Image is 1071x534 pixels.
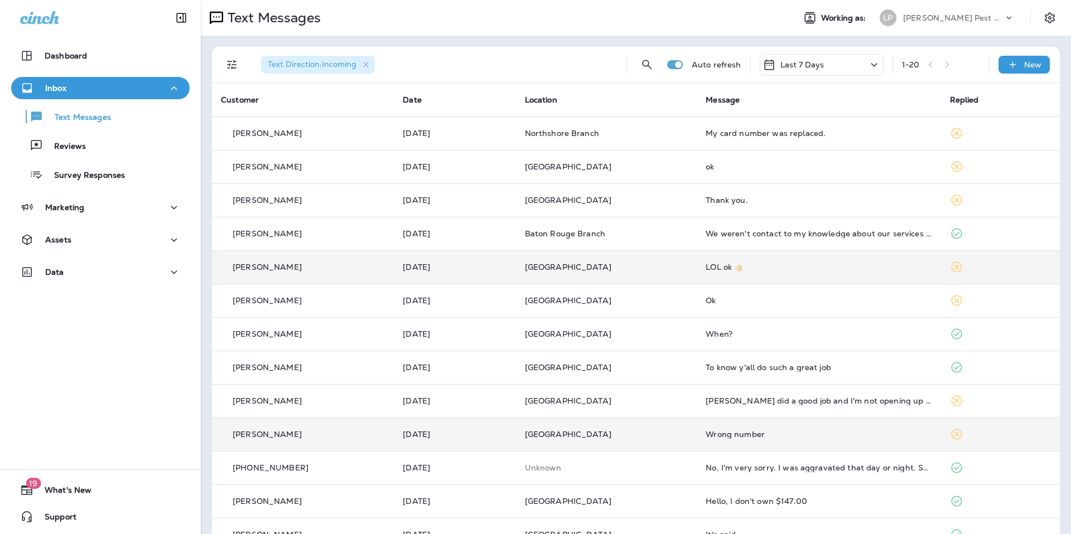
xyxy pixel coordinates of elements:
button: Marketing [11,196,190,219]
button: Data [11,261,190,283]
p: Marketing [45,203,84,212]
p: This customer does not have a last location and the phone number they messaged is not assigned to... [525,463,688,472]
div: LOL ok 👍🏻 [706,263,932,271]
span: [GEOGRAPHIC_DATA] [525,396,611,406]
p: Sep 9, 2025 12:26 PM [403,296,506,305]
button: Inbox [11,77,190,99]
p: Auto refresh [692,60,741,69]
div: Wrong number [706,430,932,439]
div: We weren't contact to my knowledge about our services till I reached out, only to be made aware w... [706,229,932,238]
button: Support [11,506,190,528]
p: [PERSON_NAME] [233,129,302,138]
div: Josh did a good job and I'm not opening up a google account. I will tip him next time. Thanks. [706,396,932,405]
div: To know y'all do such a great job [706,363,932,372]
p: [PERSON_NAME] [233,263,302,271]
p: [PHONE_NUMBER] [233,463,308,472]
button: Text Messages [11,105,190,128]
span: Working as: [821,13,869,23]
span: Support [33,512,76,526]
div: No, I'm very sorry. I was aggravated that day or night. Someone just came the other day and got u... [706,463,932,472]
span: [GEOGRAPHIC_DATA] [525,496,611,506]
p: Sep 9, 2025 03:56 PM [403,229,506,238]
div: ok [706,162,932,171]
p: [PERSON_NAME] [233,162,302,171]
div: Ok [706,296,932,305]
span: Baton Rouge Branch [525,229,606,239]
span: 19 [26,478,41,489]
p: [PERSON_NAME] Pest Control [903,13,1004,22]
p: Text Messages [223,9,321,26]
span: [GEOGRAPHIC_DATA] [525,195,611,205]
span: Message [706,95,740,105]
button: Assets [11,229,190,251]
div: Thank you. [706,196,932,205]
span: Date [403,95,422,105]
p: Sep 9, 2025 06:37 PM [403,162,506,171]
p: Data [45,268,64,276]
button: Collapse Sidebar [166,7,197,29]
p: Reviews [43,142,86,152]
p: Text Messages [44,113,111,123]
p: New [1024,60,1041,69]
p: Sep 9, 2025 11:20 AM [403,329,506,338]
span: Location [525,95,557,105]
p: Sep 5, 2025 01:43 PM [403,497,506,506]
p: [PERSON_NAME] [233,430,302,439]
p: [PERSON_NAME] [233,396,302,405]
button: Survey Responses [11,163,190,186]
p: [PERSON_NAME] [233,497,302,506]
p: [PERSON_NAME] [233,296,302,305]
div: Text Direction:Incoming [261,56,375,74]
span: [GEOGRAPHIC_DATA] [525,329,611,339]
p: Survey Responses [43,171,125,181]
div: Hello, I don't own $147.00 [706,497,932,506]
button: Dashboard [11,45,190,67]
div: When? [706,329,932,338]
p: Dashboard [45,51,87,60]
p: Sep 10, 2025 09:01 AM [403,129,506,138]
p: [PERSON_NAME] [233,329,302,338]
button: Filters [221,54,243,76]
span: What's New [33,486,91,499]
span: Customer [221,95,259,105]
p: [PERSON_NAME] [233,363,302,372]
p: Sep 5, 2025 03:32 PM [403,463,506,472]
div: LP [880,9,896,26]
button: Settings [1040,8,1060,28]
span: [GEOGRAPHIC_DATA] [525,362,611,372]
p: Sep 6, 2025 01:23 PM [403,396,506,405]
p: Sep 6, 2025 10:24 AM [403,430,506,439]
div: My card number was replaced. [706,129,932,138]
button: Reviews [11,134,190,157]
span: [GEOGRAPHIC_DATA] [525,262,611,272]
p: Inbox [45,84,66,93]
p: Sep 9, 2025 03:16 PM [403,263,506,271]
p: Last 7 Days [780,60,824,69]
span: [GEOGRAPHIC_DATA] [525,429,611,439]
p: [PERSON_NAME] [233,196,302,205]
button: Search Messages [636,54,658,76]
span: Replied [950,95,979,105]
div: 1 - 20 [902,60,920,69]
span: Text Direction : Incoming [268,59,356,69]
p: Assets [45,235,71,244]
button: 19What's New [11,479,190,501]
p: Sep 7, 2025 11:29 AM [403,363,506,372]
span: Northshore Branch [525,128,599,138]
p: Sep 9, 2025 04:29 PM [403,196,506,205]
p: [PERSON_NAME] [233,229,302,238]
span: [GEOGRAPHIC_DATA] [525,162,611,172]
span: [GEOGRAPHIC_DATA] [525,295,611,305]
